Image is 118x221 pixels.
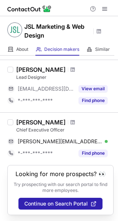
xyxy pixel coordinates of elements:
[18,85,74,92] span: [EMAIL_ADDRESS][DOMAIN_NAME]
[16,119,66,126] div: [PERSON_NAME]
[16,127,114,133] div: Chief Executive Officer
[16,66,66,73] div: [PERSON_NAME]
[15,171,106,177] header: Looking for more prospects? 👀
[79,150,108,157] button: Reveal Button
[13,182,108,193] p: Try prospecting with our search portal to find more employees.
[24,201,88,207] span: Continue on Search Portal
[16,46,28,52] span: About
[44,46,79,52] span: Decision makers
[24,22,91,40] h1: JSL Marketing & Web Design
[18,138,102,145] span: [PERSON_NAME][EMAIL_ADDRESS][DOMAIN_NAME]
[16,74,114,81] div: Lead Designer
[18,198,103,210] button: Continue on Search Portal
[7,22,22,37] img: 57197714e20588625ae8198a401595f9
[79,97,108,104] button: Reveal Button
[79,85,108,92] button: Reveal Button
[7,4,52,13] img: ContactOut v5.3.10
[95,46,110,52] span: Similar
